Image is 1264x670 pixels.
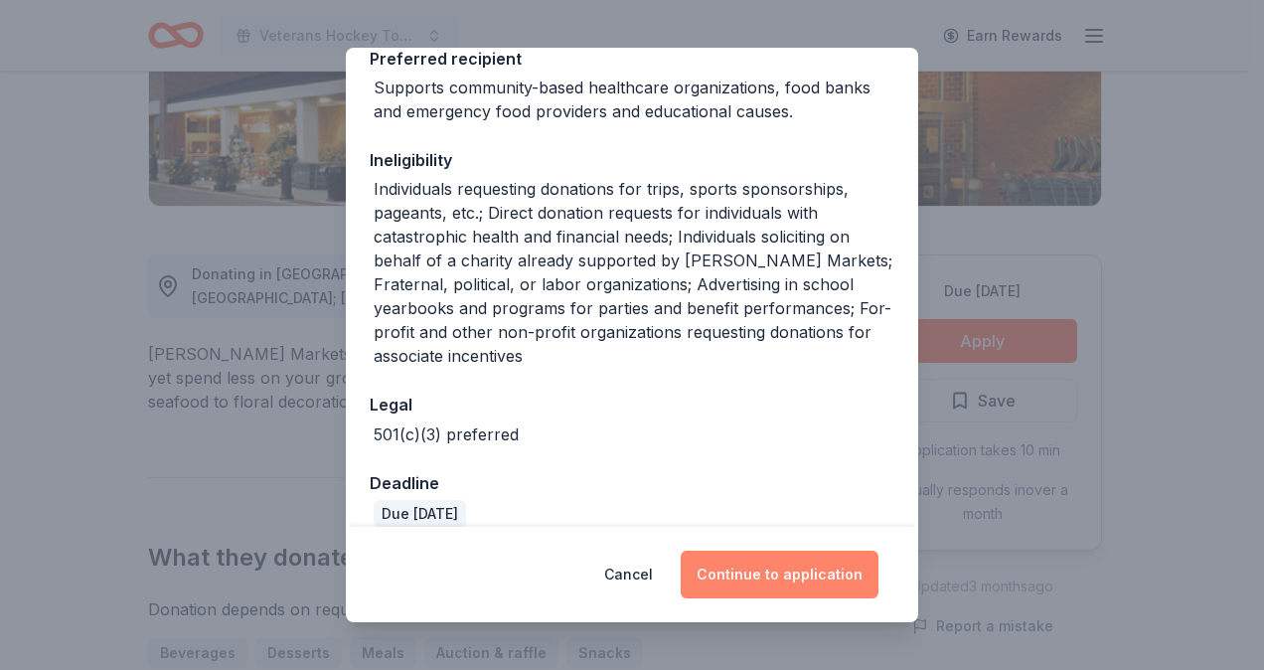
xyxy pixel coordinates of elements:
[370,470,894,496] div: Deadline
[604,551,653,598] button: Cancel
[374,500,466,528] div: Due [DATE]
[370,46,894,72] div: Preferred recipient
[374,177,894,368] div: Individuals requesting donations for trips, sports sponsorships, pageants, etc.; Direct donation ...
[374,76,894,123] div: Supports community-based healthcare organizations, food banks and emergency food providers and ed...
[374,422,519,446] div: 501(c)(3) preferred
[370,392,894,418] div: Legal
[370,147,894,173] div: Ineligibility
[681,551,878,598] button: Continue to application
